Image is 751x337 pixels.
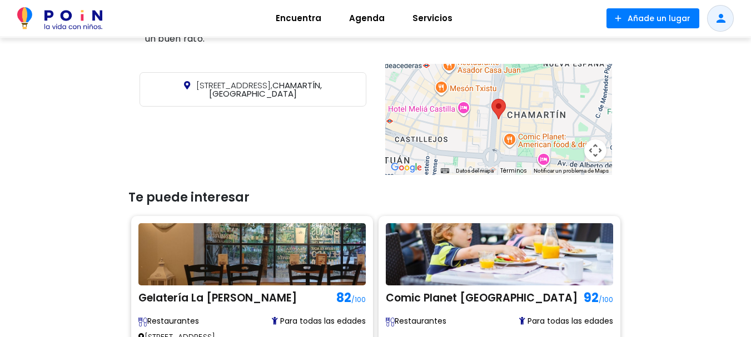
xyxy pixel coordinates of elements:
[519,315,613,327] span: Para todas las edades
[386,223,613,285] img: Comic Planet Madrid
[351,295,366,304] span: /100
[399,5,466,32] a: Servicios
[599,295,613,304] span: /100
[386,318,395,326] img: Descubre restaurantes family-friendly con zonas infantiles, tronas, menús para niños y espacios a...
[138,288,331,309] h2: Gelatería La [PERSON_NAME]
[388,160,425,175] img: Google
[388,160,425,175] a: Abre esta zona en Google Maps (se abre en una nueva ventana)
[578,288,613,308] h1: 92
[335,5,399,32] a: Agenda
[331,288,366,308] h1: 82
[386,288,578,309] h2: Comic Planet [GEOGRAPHIC_DATA]
[456,167,494,175] button: Datos del mapa
[271,9,326,27] span: Encuentra
[606,8,699,28] button: Añade un lugar
[534,168,609,174] a: Notificar un problema de Maps
[441,167,449,175] button: Combinaciones de teclas
[407,9,457,27] span: Servicios
[344,9,390,27] span: Agenda
[584,139,606,162] button: Controles de visualización del mapa
[386,315,469,327] span: Restaurantes
[196,79,322,99] span: CHAMARTÍN, [GEOGRAPHIC_DATA]
[272,315,366,327] span: Para todas las edades
[138,223,366,285] img: Gelatería La Romana Rosario Pino
[138,318,147,326] img: Descubre restaurantes family-friendly con zonas infantiles, tronas, menús para niños y espacios a...
[262,5,335,32] a: Encuentra
[17,7,102,29] img: POiN
[500,167,527,175] a: Términos (se abre en una nueva pestaña)
[128,190,623,205] h3: Te puede interesar
[196,79,272,91] span: [STREET_ADDRESS],
[138,315,222,327] span: Restaurantes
